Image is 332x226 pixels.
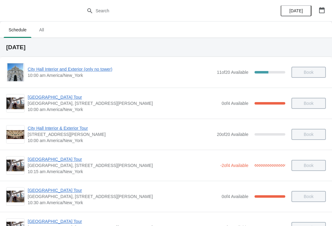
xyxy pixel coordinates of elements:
img: City Hall Tower Tour | City Hall Visitor Center, 1400 John F Kennedy Boulevard Suite 121, Philade... [6,160,24,172]
span: 10:00 am America/New_York [28,137,214,144]
input: Search [95,5,249,16]
span: [DATE] [289,8,303,13]
span: 10:30 am America/New_York [28,200,219,206]
span: -2 of 4 Available [220,163,248,168]
span: [GEOGRAPHIC_DATA] Tour [28,94,219,100]
img: City Hall Interior & Exterior Tour | 1400 John F Kennedy Boulevard, Suite 121, Philadelphia, PA, ... [6,130,24,139]
span: 11 of 20 Available [217,70,248,75]
span: City Hall Interior and Exterior (only no tower) [28,66,214,72]
span: [GEOGRAPHIC_DATA], [STREET_ADDRESS][PERSON_NAME] [28,100,219,106]
span: [GEOGRAPHIC_DATA], [STREET_ADDRESS][PERSON_NAME] [28,193,219,200]
span: [GEOGRAPHIC_DATA] Tour [28,218,219,224]
span: Schedule [4,24,31,35]
span: [GEOGRAPHIC_DATA] Tour [28,156,217,162]
img: City Hall Tower Tour | City Hall Visitor Center, 1400 John F Kennedy Boulevard Suite 121, Philade... [6,191,24,203]
span: City Hall Interior & Exterior Tour [28,125,214,131]
img: City Hall Interior and Exterior (only no tower) | | 10:00 am America/New_York [7,63,24,81]
img: City Hall Tower Tour | City Hall Visitor Center, 1400 John F Kennedy Boulevard Suite 121, Philade... [6,97,24,109]
span: 10:00 am America/New_York [28,106,219,113]
span: [STREET_ADDRESS][PERSON_NAME] [28,131,214,137]
button: [DATE] [281,5,311,16]
span: 10:00 am America/New_York [28,72,214,78]
h2: [DATE] [6,44,326,50]
span: All [34,24,49,35]
span: 0 of 4 Available [222,101,248,106]
span: [GEOGRAPHIC_DATA], [STREET_ADDRESS][PERSON_NAME] [28,162,217,169]
span: 20 of 20 Available [217,132,248,137]
span: 0 of 4 Available [222,194,248,199]
span: 10:15 am America/New_York [28,169,217,175]
span: [GEOGRAPHIC_DATA] Tour [28,187,219,193]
